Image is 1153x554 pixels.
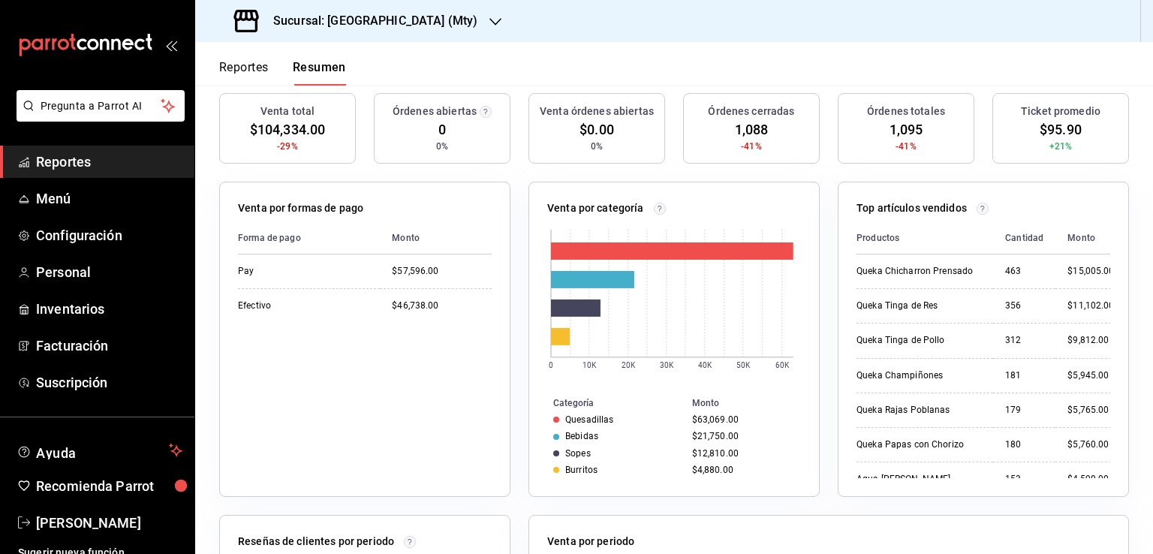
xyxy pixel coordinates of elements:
[238,300,368,312] div: Efectivo
[1067,404,1114,417] div: $5,765.00
[219,60,346,86] div: navigation tabs
[622,361,636,369] text: 20K
[698,361,712,369] text: 40K
[856,222,993,254] th: Productos
[867,104,945,119] h3: Órdenes totales
[1040,119,1082,140] span: $95.90
[890,119,923,140] span: 1,095
[41,98,161,114] span: Pregunta a Parrot AI
[238,222,380,254] th: Forma de pago
[580,119,614,140] span: $0.00
[277,140,298,153] span: -29%
[393,104,477,119] h3: Órdenes abiertas
[547,200,644,216] p: Venta por categoría
[1005,300,1043,312] div: 356
[775,361,790,369] text: 60K
[436,140,448,153] span: 0%
[260,104,315,119] h3: Venta total
[692,465,795,475] div: $4,880.00
[565,465,598,475] div: Burritos
[1021,104,1100,119] h3: Ticket promedio
[392,265,492,278] div: $57,596.00
[660,361,674,369] text: 30K
[1005,473,1043,486] div: 153
[1005,265,1043,278] div: 463
[591,140,603,153] span: 0%
[36,262,182,282] span: Personal
[692,448,795,459] div: $12,810.00
[547,534,634,549] p: Venta por periodo
[1067,438,1114,451] div: $5,760.00
[1005,438,1043,451] div: 180
[565,414,613,425] div: Quesadillas
[36,441,163,459] span: Ayuda
[238,265,368,278] div: Pay
[692,431,795,441] div: $21,750.00
[392,300,492,312] div: $46,738.00
[1005,369,1043,382] div: 181
[856,300,981,312] div: Queka Tinga de Res
[36,476,182,496] span: Recomienda Parrot
[529,395,686,411] th: Categoría
[261,12,477,30] h3: Sucursal: [GEOGRAPHIC_DATA] (Mty)
[36,225,182,245] span: Configuración
[1067,369,1114,382] div: $5,945.00
[856,265,981,278] div: Queka Chicharron Prensado
[1067,300,1114,312] div: $11,102.00
[856,473,981,486] div: Agua [PERSON_NAME]
[36,513,182,533] span: [PERSON_NAME]
[219,60,269,86] button: Reportes
[896,140,917,153] span: -41%
[565,448,591,459] div: Sopes
[856,200,967,216] p: Top artículos vendidos
[686,395,819,411] th: Monto
[438,119,446,140] span: 0
[735,119,769,140] span: 1,088
[36,372,182,393] span: Suscripción
[1067,334,1114,347] div: $9,812.00
[238,534,394,549] p: Reseñas de clientes por periodo
[165,39,177,51] button: open_drawer_menu
[1055,222,1114,254] th: Monto
[736,361,751,369] text: 50K
[993,222,1055,254] th: Cantidad
[856,404,981,417] div: Queka Rajas Poblanas
[380,222,492,254] th: Monto
[11,109,185,125] a: Pregunta a Parrot AI
[856,334,981,347] div: Queka Tinga de Pollo
[17,90,185,122] button: Pregunta a Parrot AI
[565,431,598,441] div: Bebidas
[692,414,795,425] div: $63,069.00
[540,104,654,119] h3: Venta órdenes abiertas
[708,104,794,119] h3: Órdenes cerradas
[856,369,981,382] div: Queka Champiñones
[1067,473,1114,486] div: $4,590.00
[549,361,553,369] text: 0
[1005,404,1043,417] div: 179
[36,299,182,319] span: Inventarios
[293,60,346,86] button: Resumen
[36,152,182,172] span: Reportes
[238,200,363,216] p: Venta por formas de pago
[856,438,981,451] div: Queka Papas con Chorizo
[250,119,325,140] span: $104,334.00
[583,361,597,369] text: 10K
[741,140,762,153] span: -41%
[1049,140,1073,153] span: +21%
[36,336,182,356] span: Facturación
[36,188,182,209] span: Menú
[1005,334,1043,347] div: 312
[1067,265,1114,278] div: $15,005.00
